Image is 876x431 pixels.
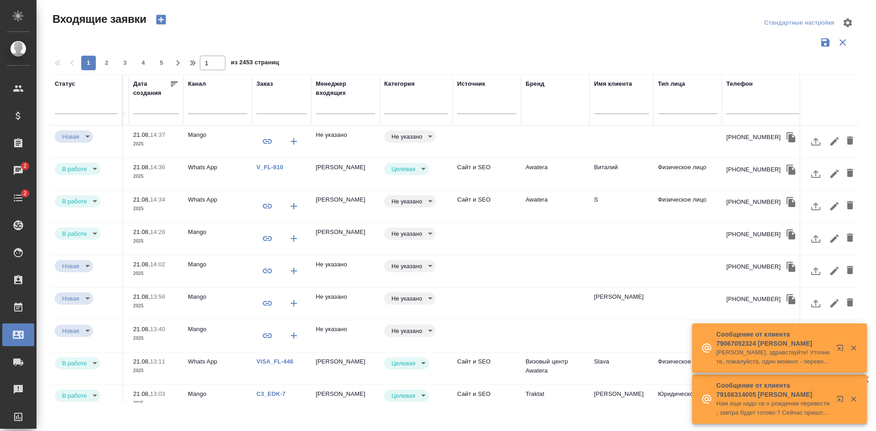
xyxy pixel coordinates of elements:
p: [PERSON_NAME], здравствуйте! Уточните, пожалуйста, один момент - перевод и заверение справки об о... [716,348,830,366]
button: Новая [59,262,82,270]
button: Создать заказ [283,325,305,347]
div: Статус [55,79,75,88]
p: 2025 [133,269,179,278]
p: 21.08, [133,390,150,397]
button: Скопировать [784,130,798,144]
div: Новая [55,163,100,175]
p: Сообщение от клиента 79067052324 [PERSON_NAME] [716,330,830,348]
button: Новая [59,295,82,302]
button: Загрузить файл [805,228,827,249]
p: 21.08, [133,131,150,138]
td: Mango [183,288,252,320]
td: Не указано [311,126,380,158]
div: Имя клиента [594,79,632,88]
div: Новая [384,357,429,369]
div: Бренд [526,79,544,88]
div: [PHONE_NUMBER] [726,295,781,304]
button: В работе [59,165,89,173]
div: Новая [384,260,436,272]
td: Whats App [183,191,252,223]
button: Закрыть [844,395,863,403]
td: [PERSON_NAME] [311,385,380,417]
p: 21.08, [133,228,150,235]
div: [PHONE_NUMBER] [726,262,781,271]
button: В работе [59,392,89,400]
td: Awatera [521,191,589,223]
div: Источник [457,79,485,88]
td: Не указано [311,288,380,320]
td: Mango [183,320,252,352]
td: Сайт и SEO [453,191,521,223]
p: 14:36 [150,164,165,171]
button: 2 [99,56,114,70]
div: Канал [188,79,206,88]
td: Не указано [311,255,380,287]
div: Новая [384,195,436,208]
button: Создать заказ [283,228,305,249]
td: Traktat [521,385,589,417]
div: Новая [55,228,100,240]
button: Скопировать [784,228,798,241]
div: Новая [55,260,93,272]
button: Целевая [389,392,418,400]
button: В работе [59,197,89,205]
div: Новая [384,228,436,240]
button: Скопировать [784,195,798,209]
p: 13:11 [150,358,165,365]
p: 21.08, [133,196,150,203]
td: Не указано [311,320,380,352]
button: Привязать к существующему заказу [256,195,278,217]
button: Не указано [389,197,425,205]
p: 13:56 [150,293,165,300]
button: Открыть в новой вкладке [831,390,853,412]
button: Новая [59,133,82,140]
button: Загрузить файл [805,163,827,185]
button: Сохранить фильтры [817,34,834,51]
button: Целевая [389,359,418,367]
p: 2025 [133,204,179,213]
button: Привязать к существующему заказу [256,228,278,249]
div: Новая [384,163,429,175]
td: Визовый центр Awatera [521,353,589,384]
p: 14:02 [150,261,165,268]
button: Новая [59,327,82,335]
td: S [589,191,653,223]
button: Редактировать [827,130,842,152]
p: 2025 [133,140,179,149]
td: Awatera [521,158,589,190]
button: Привязать к существующему заказу [256,325,278,347]
div: Новая [55,292,93,305]
button: Создать заказ [283,130,305,152]
button: Редактировать [827,195,842,217]
button: Удалить [842,130,858,152]
button: 3 [118,56,132,70]
td: [PERSON_NAME] [311,191,380,223]
button: Открыть в новой вкладке [831,339,853,361]
td: [PERSON_NAME] [311,353,380,384]
p: 21.08, [133,326,150,332]
td: Mango [183,385,252,417]
button: Создать заказ [283,195,305,217]
div: [PHONE_NUMBER] [726,197,781,207]
button: Редактировать [827,228,842,249]
button: Создать заказ [283,292,305,314]
td: Виталий [589,158,653,190]
button: Сбросить фильтры [834,34,851,51]
button: Закрыть [844,344,863,352]
button: Загрузить файл [805,195,827,217]
button: Скопировать [784,260,798,274]
div: Новая [384,325,436,337]
p: 21.08, [133,261,150,268]
p: 13:40 [150,326,165,332]
td: Whats App [183,158,252,190]
a: C3_EDK-7 [256,390,286,397]
span: 2 [99,58,114,68]
div: Новая [384,389,429,402]
div: [PHONE_NUMBER] [726,165,781,174]
span: 2 [18,161,32,171]
button: Скопировать [784,292,798,306]
td: Физическое лицо [653,353,722,384]
p: 14:28 [150,228,165,235]
span: 4 [136,58,151,68]
div: Новая [384,130,436,143]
